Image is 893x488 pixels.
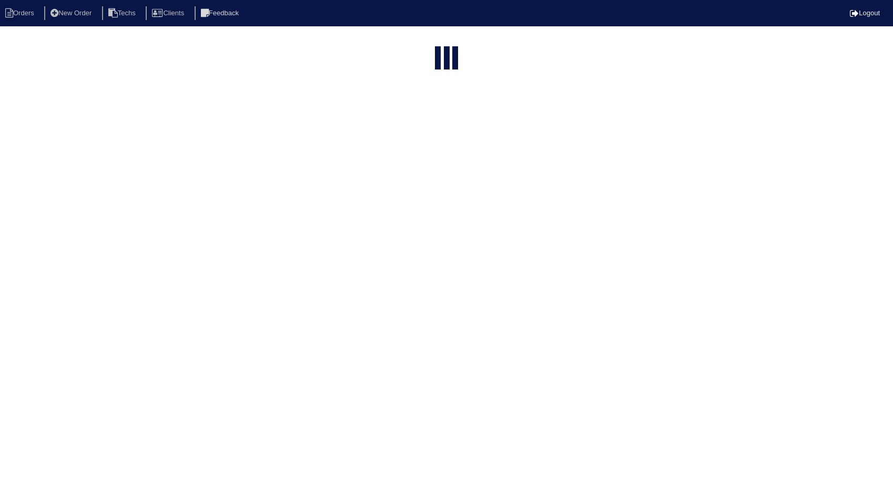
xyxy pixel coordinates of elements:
a: Techs [102,9,144,17]
li: Techs [102,6,144,21]
a: New Order [44,9,100,17]
div: loading... [444,46,450,74]
a: Clients [146,9,192,17]
li: New Order [44,6,100,21]
li: Feedback [195,6,247,21]
li: Clients [146,6,192,21]
a: Logout [850,9,880,17]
